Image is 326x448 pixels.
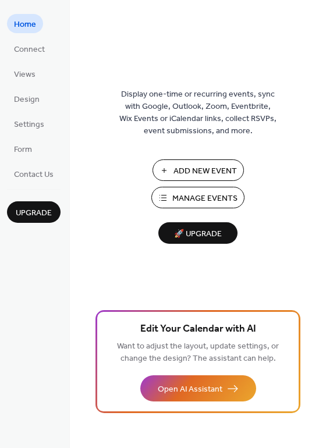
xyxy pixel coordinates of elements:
[151,187,245,208] button: Manage Events
[7,64,42,83] a: Views
[153,159,244,181] button: Add New Event
[140,375,256,401] button: Open AI Assistant
[7,39,52,58] a: Connect
[173,165,237,177] span: Add New Event
[140,321,256,337] span: Edit Your Calendar with AI
[7,89,47,108] a: Design
[7,201,61,223] button: Upgrade
[172,193,238,205] span: Manage Events
[14,169,54,181] span: Contact Us
[7,14,43,33] a: Home
[7,114,51,133] a: Settings
[158,383,222,396] span: Open AI Assistant
[158,222,238,244] button: 🚀 Upgrade
[14,69,36,81] span: Views
[117,339,279,367] span: Want to adjust the layout, update settings, or change the design? The assistant can help.
[14,94,40,106] span: Design
[119,88,277,137] span: Display one-time or recurring events, sync with Google, Outlook, Zoom, Eventbrite, Wix Events or ...
[14,19,36,31] span: Home
[14,144,32,156] span: Form
[14,119,44,131] span: Settings
[165,226,231,242] span: 🚀 Upgrade
[16,207,52,219] span: Upgrade
[7,164,61,183] a: Contact Us
[14,44,45,56] span: Connect
[7,139,39,158] a: Form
